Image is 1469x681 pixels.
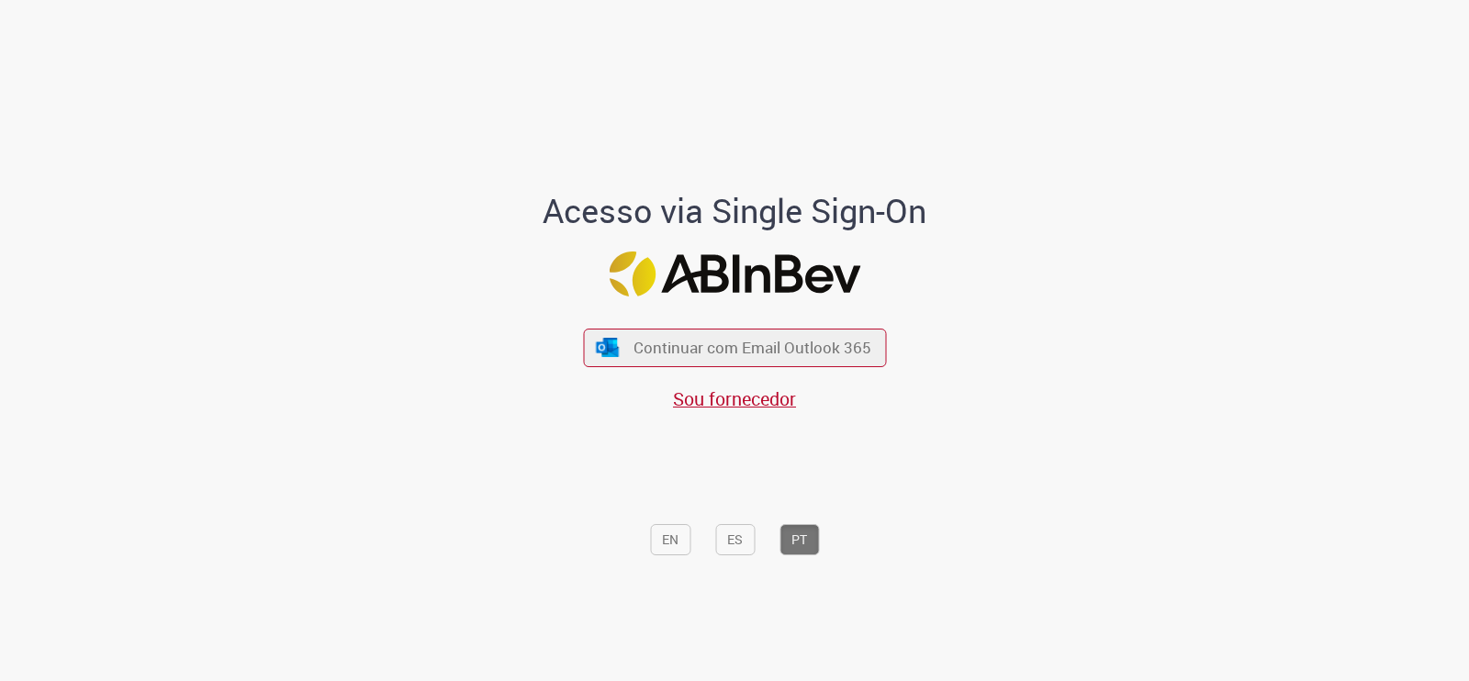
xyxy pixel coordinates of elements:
[595,338,621,357] img: ícone Azure/Microsoft 360
[634,338,871,359] span: Continuar com Email Outlook 365
[480,193,990,229] h1: Acesso via Single Sign-On
[673,386,796,411] a: Sou fornecedor
[715,524,755,555] button: ES
[779,524,819,555] button: PT
[609,251,860,296] img: Logo ABInBev
[583,329,886,366] button: ícone Azure/Microsoft 360 Continuar com Email Outlook 365
[650,524,690,555] button: EN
